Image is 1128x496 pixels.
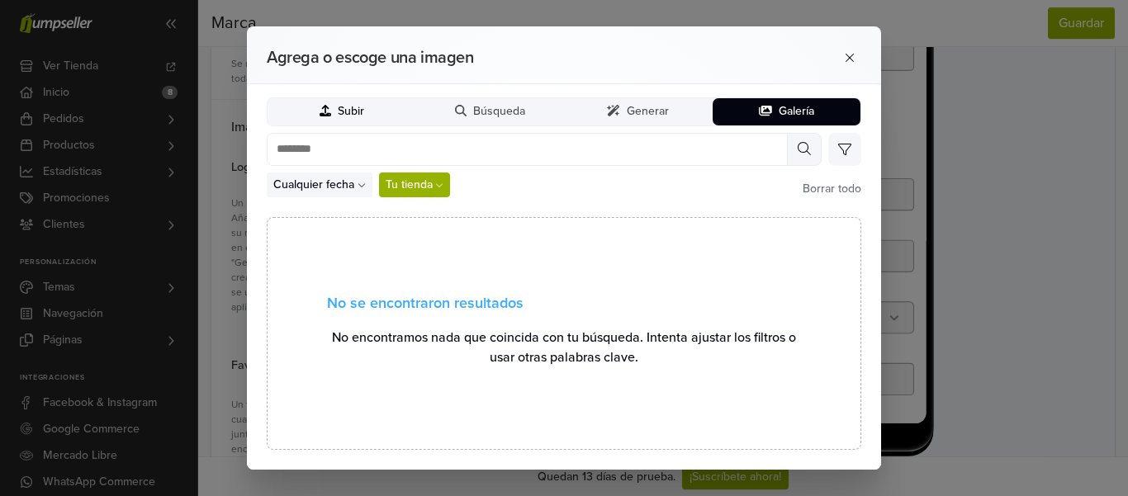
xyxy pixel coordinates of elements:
span: Generar [627,105,669,119]
button: Tu tienda [379,172,451,197]
a: [PERSON_NAME] y [PERSON_NAME] [65,32,265,88]
div: Dirección de envío [13,342,113,383]
span: Galería [779,105,814,119]
label: Apellidos * [13,456,67,470]
button: Subir [268,98,416,125]
button: Galería [713,98,861,125]
span: Subir [338,105,364,119]
div: Envio [13,323,67,339]
span: Cualquier fecha [273,176,354,193]
span: 1 [13,189,30,205]
span: Búsqueda [473,105,525,119]
label: E-mail * [13,229,55,243]
div: 0 Artículos [37,137,97,154]
span: 2 [13,323,30,339]
div: Contacto [13,189,89,205]
span: No encontramos nada que coincida con tu búsqueda. Intenta ajustar los filtros o usar otras palabr... [327,328,801,367]
h2: Agrega o escoge una imagen [267,48,772,68]
button: Cualquier fecha [267,172,372,197]
span: No se encontraron resultados [327,292,801,314]
span: Tu tienda [386,176,433,193]
button: Borrar todo [803,180,861,197]
label: Nombre * [13,386,62,400]
button: Generar [564,98,713,125]
button: Búsqueda [416,98,565,125]
div: Acceder [258,191,317,205]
